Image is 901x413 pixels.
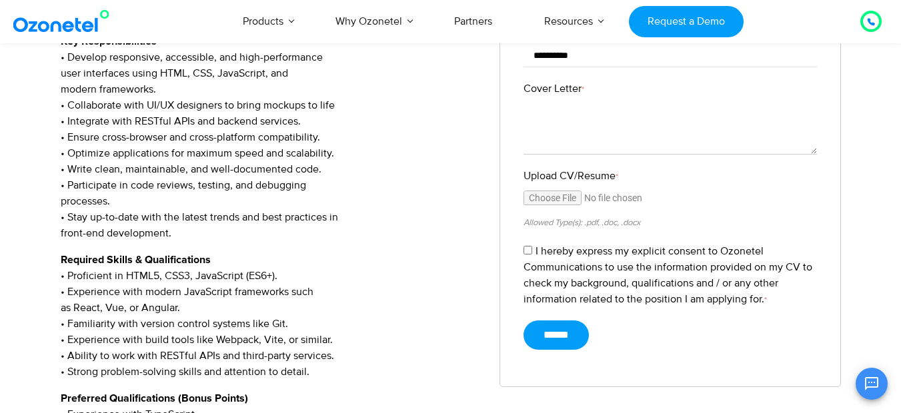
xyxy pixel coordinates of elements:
strong: Required Skills & Qualifications [61,254,211,265]
strong: Preferred Qualifications (Bonus Points) [61,393,248,404]
label: I hereby express my explicit consent to Ozonetel Communications to use the information provided o... [524,244,812,306]
small: Allowed Type(s): .pdf, .doc, .docx [524,217,640,228]
button: Open chat [856,368,888,400]
a: Request a Demo [629,6,743,37]
p: • Develop responsive, accessible, and high-performance user interfaces using HTML, CSS, JavaScrip... [61,33,480,241]
label: Upload CV/Resume [524,168,817,184]
p: • Proficient in HTML5, CSS3, JavaScript (ES6+). • Experience with modern JavaScript frameworks su... [61,252,480,380]
label: Cover Letter [524,81,817,97]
